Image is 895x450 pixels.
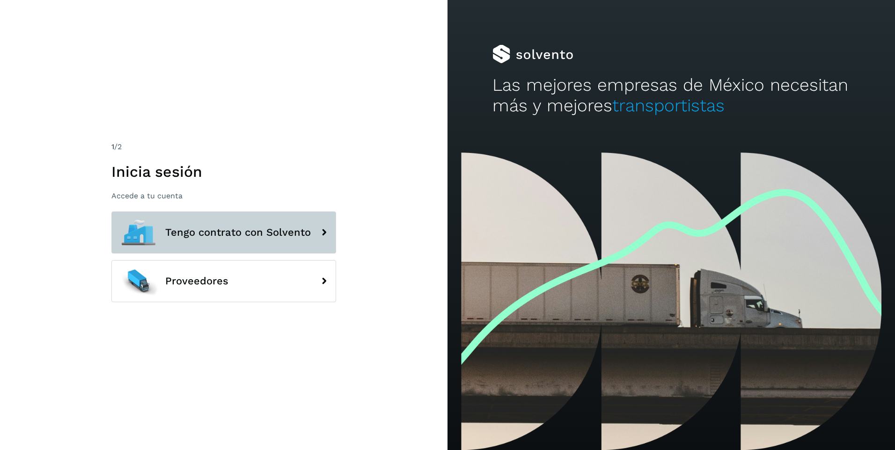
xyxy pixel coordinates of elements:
span: Proveedores [165,276,228,287]
button: Proveedores [111,260,336,302]
span: transportistas [612,95,725,116]
span: Tengo contrato con Solvento [165,227,311,238]
button: Tengo contrato con Solvento [111,211,336,254]
h2: Las mejores empresas de México necesitan más y mejores [492,75,851,116]
div: /2 [111,141,336,152]
span: 1 [111,142,114,151]
h1: Inicia sesión [111,163,336,181]
p: Accede a tu cuenta [111,191,336,200]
